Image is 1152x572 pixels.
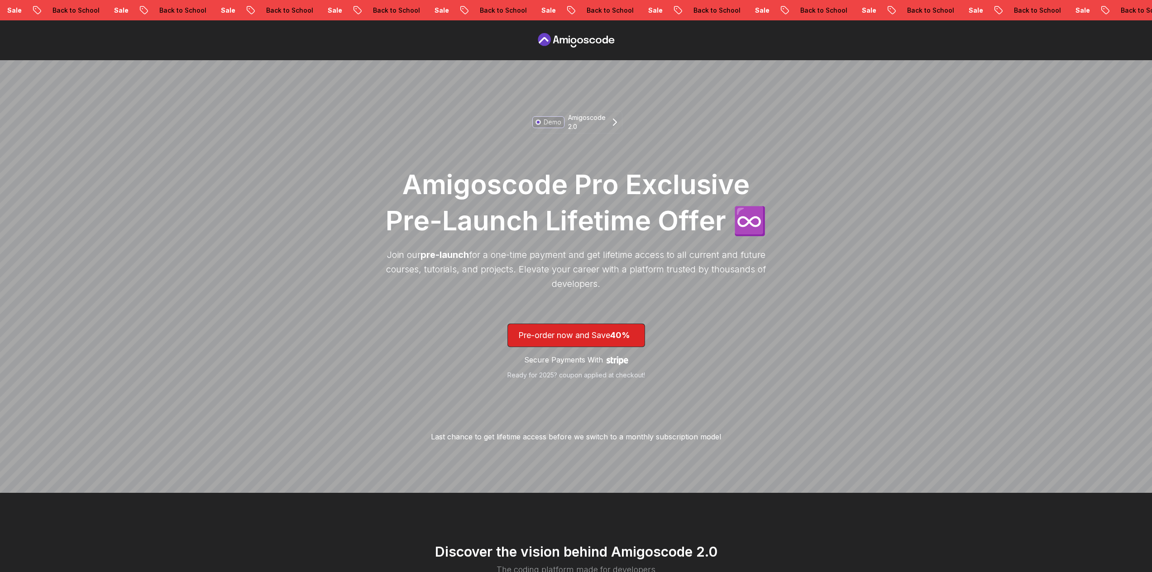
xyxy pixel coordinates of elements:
[610,330,630,340] span: 40%
[524,354,603,365] p: Secure Payments With
[793,6,855,15] p: Back to School
[1007,6,1068,15] p: Back to School
[382,248,771,291] p: Join our for a one-time payment and get lifetime access to all current and future courses, tutori...
[473,6,534,15] p: Back to School
[534,6,563,15] p: Sale
[855,6,884,15] p: Sale
[107,6,136,15] p: Sale
[530,111,622,133] a: DemoAmigoscode 2.0
[518,329,634,342] p: Pre-order now and Save
[961,6,990,15] p: Sale
[45,6,107,15] p: Back to School
[214,6,243,15] p: Sale
[427,6,456,15] p: Sale
[535,33,617,48] a: Pre Order page
[305,543,848,560] h2: Discover the vision behind Amigoscode 2.0
[259,6,320,15] p: Back to School
[421,249,469,260] span: pre-launch
[1068,6,1097,15] p: Sale
[544,118,561,127] p: Demo
[641,6,670,15] p: Sale
[900,6,961,15] p: Back to School
[320,6,349,15] p: Sale
[382,166,771,238] h1: Amigoscode Pro Exclusive Pre-Launch Lifetime Offer ♾️
[686,6,748,15] p: Back to School
[366,6,427,15] p: Back to School
[507,371,645,380] p: Ready for 2025? coupon applied at checkout!
[748,6,777,15] p: Sale
[507,324,645,380] a: lifetime-access
[431,431,721,442] p: Last chance to get lifetime access before we switch to a monthly subscription model
[568,113,606,131] p: Amigoscode 2.0
[152,6,214,15] p: Back to School
[579,6,641,15] p: Back to School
